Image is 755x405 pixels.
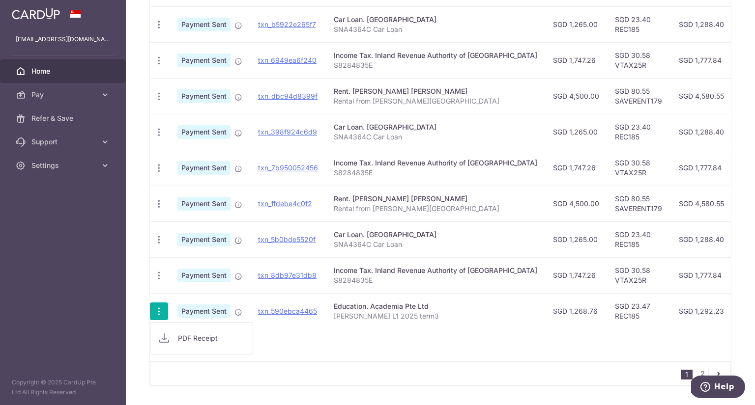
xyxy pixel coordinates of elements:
[177,269,231,282] span: Payment Sent
[177,161,231,175] span: Payment Sent
[681,370,693,379] li: 1
[671,186,732,221] td: SGD 4,580.55
[258,235,316,243] a: txn_5b0bde5520f
[31,113,96,123] span: Refer & Save
[258,20,316,28] a: txn_b5922e265f7
[545,221,607,257] td: SGD 1,265.00
[607,293,671,329] td: SGD 23.47 REC185
[177,18,231,31] span: Payment Sent
[258,307,317,315] a: txn_590ebca4465
[545,257,607,293] td: SGD 1,747.26
[545,186,607,221] td: SGD 4,500.00
[691,376,745,400] iframe: Opens a widget where you can find more information
[16,34,110,44] p: [EMAIL_ADDRESS][DOMAIN_NAME]
[607,186,671,221] td: SGD 80.55 SAVERENT179
[671,42,732,78] td: SGD 1,777.84
[671,114,732,150] td: SGD 1,288.40
[681,362,730,385] nav: pager
[334,60,537,70] p: S8284835E
[177,89,231,103] span: Payment Sent
[671,293,732,329] td: SGD 1,292.23
[31,161,96,170] span: Settings
[607,150,671,186] td: SGD 30.58 VTAX25R
[31,66,96,76] span: Home
[258,56,317,64] a: txn_6949ea6f240
[258,163,318,172] a: txn_7b950052456
[545,78,607,114] td: SGD 4,500.00
[334,266,537,275] div: Income Tax. Inland Revenue Authority of [GEOGRAPHIC_DATA]
[334,51,537,60] div: Income Tax. Inland Revenue Authority of [GEOGRAPHIC_DATA]
[334,240,537,249] p: SNA4364C Car Loan
[334,15,537,25] div: Car Loan. [GEOGRAPHIC_DATA]
[31,90,96,100] span: Pay
[671,257,732,293] td: SGD 1,777.84
[545,42,607,78] td: SGD 1,747.26
[607,6,671,42] td: SGD 23.40 REC185
[671,150,732,186] td: SGD 1,777.84
[697,368,708,379] a: 2
[671,78,732,114] td: SGD 4,580.55
[177,304,231,318] span: Payment Sent
[258,199,312,208] a: txn_ffdebe4c0f2
[334,194,537,204] div: Rent. [PERSON_NAME] [PERSON_NAME]
[671,221,732,257] td: SGD 1,288.40
[177,54,231,67] span: Payment Sent
[334,122,537,132] div: Car Loan. [GEOGRAPHIC_DATA]
[545,114,607,150] td: SGD 1,265.00
[258,92,318,100] a: txn_dbc94d8399f
[607,42,671,78] td: SGD 30.58 VTAX25R
[177,233,231,246] span: Payment Sent
[545,293,607,329] td: SGD 1,268.76
[334,25,537,34] p: SNA4364C Car Loan
[334,168,537,178] p: S8284835E
[334,204,537,214] p: Rental from [PERSON_NAME][GEOGRAPHIC_DATA]
[258,128,317,136] a: txn_398f924c6d9
[334,132,537,142] p: SNA4364C Car Loan
[334,230,537,240] div: Car Loan. [GEOGRAPHIC_DATA]
[177,197,231,211] span: Payment Sent
[334,96,537,106] p: Rental from [PERSON_NAME][GEOGRAPHIC_DATA]
[334,301,537,311] div: Education. Academia Pte Ltd
[334,86,537,96] div: Rent. [PERSON_NAME] [PERSON_NAME]
[545,6,607,42] td: SGD 1,265.00
[607,257,671,293] td: SGD 30.58 VTAX25R
[12,8,60,20] img: CardUp
[334,275,537,285] p: S8284835E
[31,137,96,147] span: Support
[607,221,671,257] td: SGD 23.40 REC185
[258,271,317,279] a: txn_8db97e31db8
[334,158,537,168] div: Income Tax. Inland Revenue Authority of [GEOGRAPHIC_DATA]
[545,150,607,186] td: SGD 1,747.26
[607,114,671,150] td: SGD 23.40 REC185
[607,78,671,114] td: SGD 80.55 SAVERENT179
[334,311,537,321] p: [PERSON_NAME] L1 2025 term3
[177,125,231,139] span: Payment Sent
[671,6,732,42] td: SGD 1,288.40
